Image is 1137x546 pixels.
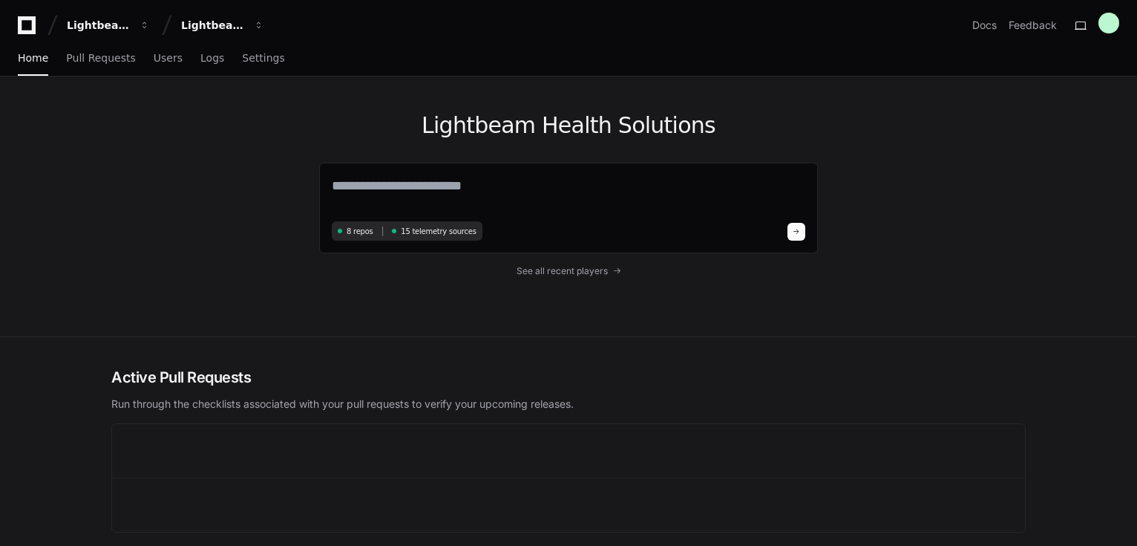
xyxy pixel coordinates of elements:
[517,265,608,277] span: See all recent players
[200,53,224,62] span: Logs
[111,367,1026,388] h2: Active Pull Requests
[66,53,135,62] span: Pull Requests
[154,42,183,76] a: Users
[154,53,183,62] span: Users
[175,12,270,39] button: Lightbeam Health Solutions
[111,397,1026,412] p: Run through the checklists associated with your pull requests to verify your upcoming releases.
[242,53,284,62] span: Settings
[67,18,131,33] div: Lightbeam Health
[18,42,48,76] a: Home
[401,226,476,237] span: 15 telemetry sources
[347,226,373,237] span: 8 repos
[66,42,135,76] a: Pull Requests
[319,112,818,139] h1: Lightbeam Health Solutions
[18,53,48,62] span: Home
[181,18,245,33] div: Lightbeam Health Solutions
[1009,18,1057,33] button: Feedback
[200,42,224,76] a: Logs
[61,12,156,39] button: Lightbeam Health
[242,42,284,76] a: Settings
[972,18,997,33] a: Docs
[319,265,818,277] a: See all recent players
